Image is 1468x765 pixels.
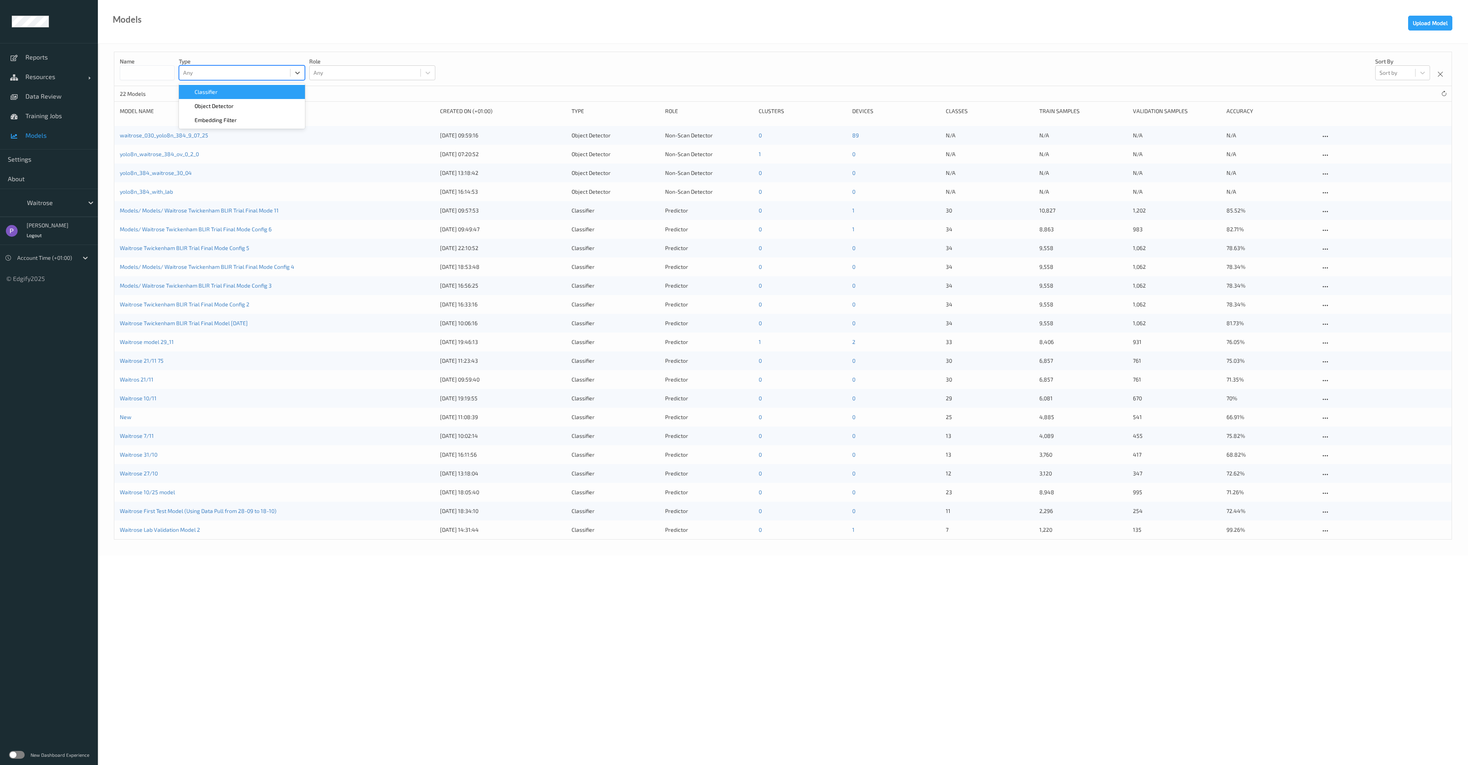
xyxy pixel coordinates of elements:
[572,526,660,534] div: Classifier
[1226,413,1315,421] p: 66.91%
[440,188,566,196] div: [DATE] 16:14:53
[572,244,660,252] div: Classifier
[572,432,660,440] div: Classifier
[1226,357,1315,365] p: 75.03%
[572,338,660,346] div: Classifier
[120,470,158,477] a: Waitrose 27/10
[1133,526,1221,534] p: 135
[309,58,435,65] p: Role
[759,151,761,157] a: 1
[572,394,660,402] div: Classifier
[1039,470,1127,477] p: 3,120
[572,376,660,383] div: Classifier
[1226,394,1315,402] p: 70%
[440,451,566,459] div: [DATE] 16:11:56
[852,376,855,383] a: 0
[1039,319,1127,327] p: 9,558
[120,151,199,157] a: yolo8n_waitrose_384_ov_0_2_0
[120,338,174,345] a: Waitrose model 29_11
[572,470,660,477] div: Classifier
[946,188,1034,196] p: N/A
[1039,376,1127,383] p: 6,857
[665,507,753,515] div: Predictor
[1039,207,1127,214] p: 10,827
[195,102,234,110] span: Object Detector
[440,319,566,327] div: [DATE] 10:06:16
[1133,107,1221,115] div: Validation Samples
[572,282,660,290] div: Classifier
[759,414,762,420] a: 0
[572,169,660,177] div: Object Detector
[665,394,753,402] div: Predictor
[1226,244,1315,252] p: 78.63%
[572,131,660,139] div: Object Detector
[1226,451,1315,459] p: 68.82%
[1226,338,1315,346] p: 76.05%
[120,263,294,270] a: Models/ Models/ Waitrose Twickenham BLIR Trial Final Mode Config 4
[179,58,305,65] p: Type
[946,150,1034,158] p: N/A
[120,132,208,139] a: waitrose_030_yolo8n_384_9_07_25
[852,395,855,401] a: 0
[1039,131,1127,139] p: N/A
[440,225,566,233] div: [DATE] 09:49:47
[440,169,566,177] div: [DATE] 13:18:42
[946,107,1034,115] div: Classes
[759,207,762,214] a: 0
[1039,169,1127,177] p: N/A
[759,395,762,401] a: 0
[946,282,1034,290] p: 34
[1133,169,1221,177] p: N/A
[440,507,566,515] div: [DATE] 18:34:10
[665,338,753,346] div: Predictor
[1226,526,1315,534] p: 99.26%
[1226,150,1315,158] p: N/A
[665,301,753,308] div: Predictor
[852,301,855,308] a: 0
[1133,207,1221,214] p: 1,202
[946,244,1034,252] p: 34
[1133,150,1221,158] p: N/A
[665,470,753,477] div: Predictor
[1226,225,1315,233] p: 82.71%
[946,263,1034,271] p: 34
[572,225,660,233] div: Classifier
[1133,319,1221,327] p: 1,062
[572,301,660,308] div: Classifier
[1039,338,1127,346] p: 8,406
[120,376,153,383] a: Waitros 21/11
[1133,376,1221,383] p: 761
[852,414,855,420] a: 0
[946,451,1034,459] p: 13
[120,451,157,458] a: Waitrose 31/10
[759,526,762,533] a: 0
[1133,131,1221,139] p: N/A
[1133,394,1221,402] p: 670
[572,488,660,496] div: Classifier
[946,301,1034,308] p: 34
[946,376,1034,383] p: 30
[665,451,753,459] div: Predictor
[120,58,175,65] p: Name
[120,207,279,214] a: Models/ Models/ Waitrose Twickenham BLIR Trial Final Mode 11
[665,150,753,158] div: Non-Scan Detector
[665,319,753,327] div: Predictor
[440,432,566,440] div: [DATE] 10:02:14
[759,301,762,308] a: 0
[759,226,762,232] a: 0
[1039,526,1127,534] p: 1,220
[1408,16,1452,31] button: Upload Model
[665,357,753,365] div: Predictor
[852,188,855,195] a: 0
[1039,188,1127,196] p: N/A
[572,451,660,459] div: Classifier
[440,244,566,252] div: [DATE] 22:10:52
[946,131,1034,139] p: N/A
[1039,107,1127,115] div: Train Samples
[946,357,1034,365] p: 30
[120,188,173,195] a: yolo8n_384_with_lab
[665,282,753,290] div: Predictor
[852,263,855,270] a: 0
[759,357,762,364] a: 0
[946,488,1034,496] p: 23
